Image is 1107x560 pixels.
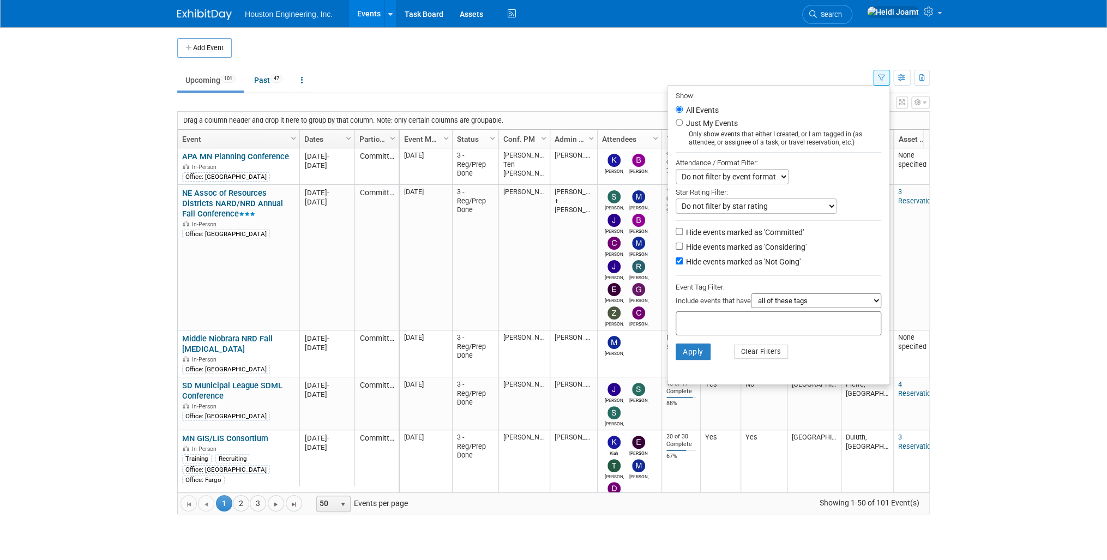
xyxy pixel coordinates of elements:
[192,403,220,410] span: In-Person
[192,221,220,228] span: In-Person
[684,106,719,114] label: All Events
[650,130,662,146] a: Column Settings
[550,330,597,377] td: [PERSON_NAME]
[442,134,450,143] span: Column Settings
[388,134,397,143] span: Column Settings
[666,333,696,351] div: None specified
[676,184,881,198] div: Star Rating Filter:
[632,237,645,250] img: Mike Van Hove
[182,433,268,443] a: MN GIS/LIS Consortium
[676,281,881,293] div: Event Tag Filter:
[327,189,329,197] span: -
[178,112,929,129] div: Drag a column header and drop it here to group by that column. Note: only certain columns are gro...
[182,172,270,181] div: Office: [GEOGRAPHIC_DATA]
[457,130,491,148] a: Status
[182,152,289,161] a: APA MN Planning Conference
[354,185,399,330] td: Committed
[246,70,291,91] a: Past47
[898,151,926,168] span: None specified
[605,449,624,456] div: Kiah Sagami
[632,383,645,396] img: Stan Hanson
[359,130,392,148] a: Participation
[304,343,350,352] div: [DATE]
[607,459,621,472] img: Tanner Wilson
[304,433,350,443] div: [DATE]
[182,130,292,148] a: Event
[684,256,801,267] label: Hide events marked as 'Not Going'
[629,203,648,210] div: Michael Sotak
[607,436,621,449] img: Kiah Sagami
[304,152,350,161] div: [DATE]
[387,130,399,146] a: Column Settings
[741,430,787,506] td: Yes
[498,377,550,430] td: [PERSON_NAME]
[607,406,621,419] img: Sam Trebilcock
[787,377,841,430] td: [GEOGRAPHIC_DATA]
[304,381,350,390] div: [DATE]
[304,390,350,399] div: [DATE]
[632,190,645,203] img: Michael Sotak
[607,154,621,167] img: Kyle Ten Napel
[404,130,445,148] a: Event Month
[629,320,648,327] div: Chris Furman
[607,336,621,349] img: Mike Van Hove
[629,167,648,174] div: Brett Gunderson
[215,454,250,463] div: Recruiting
[288,130,300,146] a: Column Settings
[550,377,597,430] td: [PERSON_NAME]
[550,430,597,506] td: [PERSON_NAME]
[452,430,498,506] td: 3 - Reg/Prep Done
[666,188,696,202] div: 17 of 18 Complete
[629,449,648,456] div: Erik Nelson
[304,443,350,452] div: [DATE]
[605,419,624,426] div: Sam Trebilcock
[734,345,789,359] button: Clear Filters
[605,167,624,174] div: Kyle Ten Napel
[216,495,232,511] span: 1
[629,472,648,479] div: Megan Otten
[607,482,621,495] img: David Orthengren
[607,190,621,203] img: Sara Mechtenberg
[182,365,270,374] div: Office: [GEOGRAPHIC_DATA]
[182,188,283,219] a: NE Assoc of Resources Districts NARD/NRD Annual Fall Conference
[632,283,645,296] img: Gregg Thielman
[602,130,654,148] a: Attendees
[304,161,350,170] div: [DATE]
[607,214,621,227] img: Janel Kaufman
[666,151,696,166] div: 9 of 9 Complete
[182,230,270,238] div: Office: [GEOGRAPHIC_DATA]
[182,475,225,484] div: Office: Fargo
[676,156,881,169] div: Attendance / Format Filter:
[354,148,399,185] td: Committed
[629,227,648,234] div: Bob Gregalunas
[354,430,399,506] td: Committed
[498,430,550,506] td: [PERSON_NAME]
[354,377,399,430] td: Committed
[555,130,590,148] a: Admin Lead
[629,273,648,280] div: Ryan Roenigk
[550,148,597,185] td: [PERSON_NAME]
[270,75,282,83] span: 47
[303,495,419,511] span: Events per page
[498,330,550,377] td: [PERSON_NAME]
[327,434,329,442] span: -
[183,221,189,226] img: In-Person Event
[817,10,842,19] span: Search
[177,38,232,58] button: Add Event
[400,330,452,377] td: [DATE]
[304,188,350,197] div: [DATE]
[632,436,645,449] img: Erik Nelson
[452,330,498,377] td: 3 - Reg/Prep Done
[177,9,232,20] img: ExhibitDay
[181,495,197,511] a: Go to the first page
[538,130,550,146] a: Column Settings
[898,188,938,204] a: 3 Reservations
[289,134,298,143] span: Column Settings
[607,306,621,320] img: Zach Herrmann
[898,380,938,397] a: 4 Reservations
[802,5,852,24] a: Search
[539,134,548,143] span: Column Settings
[841,430,893,506] td: Duluth, [GEOGRAPHIC_DATA]
[183,164,189,169] img: In-Person Event
[666,171,696,178] div: 100%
